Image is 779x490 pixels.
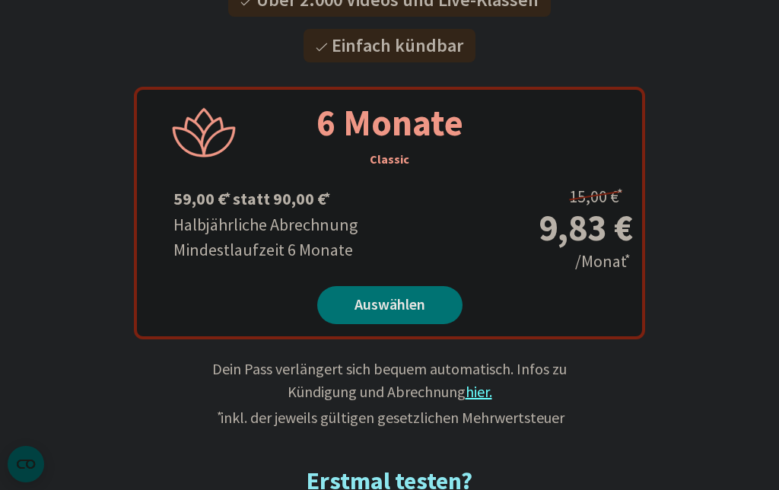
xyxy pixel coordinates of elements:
[171,183,358,212] li: 59,00 € statt 90,00 €
[450,209,633,246] div: 9,83 €
[280,95,500,150] h2: 6 Monate
[171,212,358,237] li: Halbjährliche Abrechnung
[370,150,409,168] h3: Classic
[450,180,633,274] div: /Monat
[199,358,580,429] div: Dein Pass verlängert sich bequem automatisch. Infos zu Kündigung und Abrechnung
[569,186,625,207] span: 15,00 €
[215,408,564,427] span: inkl. der jeweils gültigen gesetzlichen Mehrwertsteuer
[317,286,463,324] a: Auswählen
[466,382,492,401] span: hier.
[171,237,358,262] li: Mindestlaufzeit 6 Monate
[8,446,44,482] button: CMP-Widget öffnen
[332,33,463,57] span: Einfach kündbar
